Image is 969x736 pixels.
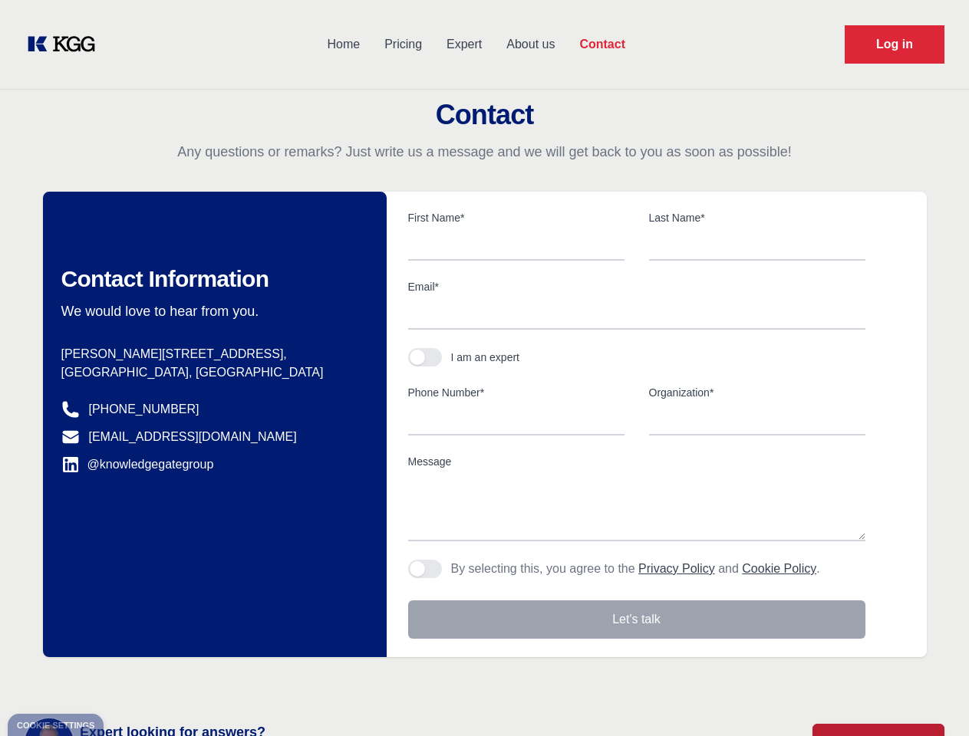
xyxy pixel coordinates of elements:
p: We would love to hear from you. [61,302,362,320]
label: Phone Number* [408,385,625,400]
a: Privacy Policy [638,562,715,575]
a: Expert [434,25,494,64]
a: [PHONE_NUMBER] [89,400,199,419]
p: Any questions or remarks? Just write us a message and we will get back to you as soon as possible! [18,143,951,161]
iframe: Chat Widget [892,662,969,736]
p: [GEOGRAPHIC_DATA], [GEOGRAPHIC_DATA] [61,363,362,382]
div: I am an expert [451,350,520,365]
a: Request Demo [845,25,944,64]
a: Contact [567,25,638,64]
h2: Contact Information [61,265,362,293]
a: About us [494,25,567,64]
label: First Name* [408,210,625,225]
label: Message [408,454,865,469]
a: KOL Knowledge Platform: Talk to Key External Experts (KEE) [25,32,107,57]
p: [PERSON_NAME][STREET_ADDRESS], [61,345,362,363]
label: Last Name* [649,210,865,225]
p: By selecting this, you agree to the and . [451,560,820,578]
a: [EMAIL_ADDRESS][DOMAIN_NAME] [89,428,297,446]
a: Pricing [372,25,434,64]
a: Cookie Policy [742,562,816,575]
a: Home [315,25,372,64]
label: Organization* [649,385,865,400]
label: Email* [408,279,865,294]
button: Let's talk [408,600,865,639]
div: Cookie settings [17,721,94,730]
h2: Contact [18,100,951,130]
a: @knowledgegategroup [61,455,214,474]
